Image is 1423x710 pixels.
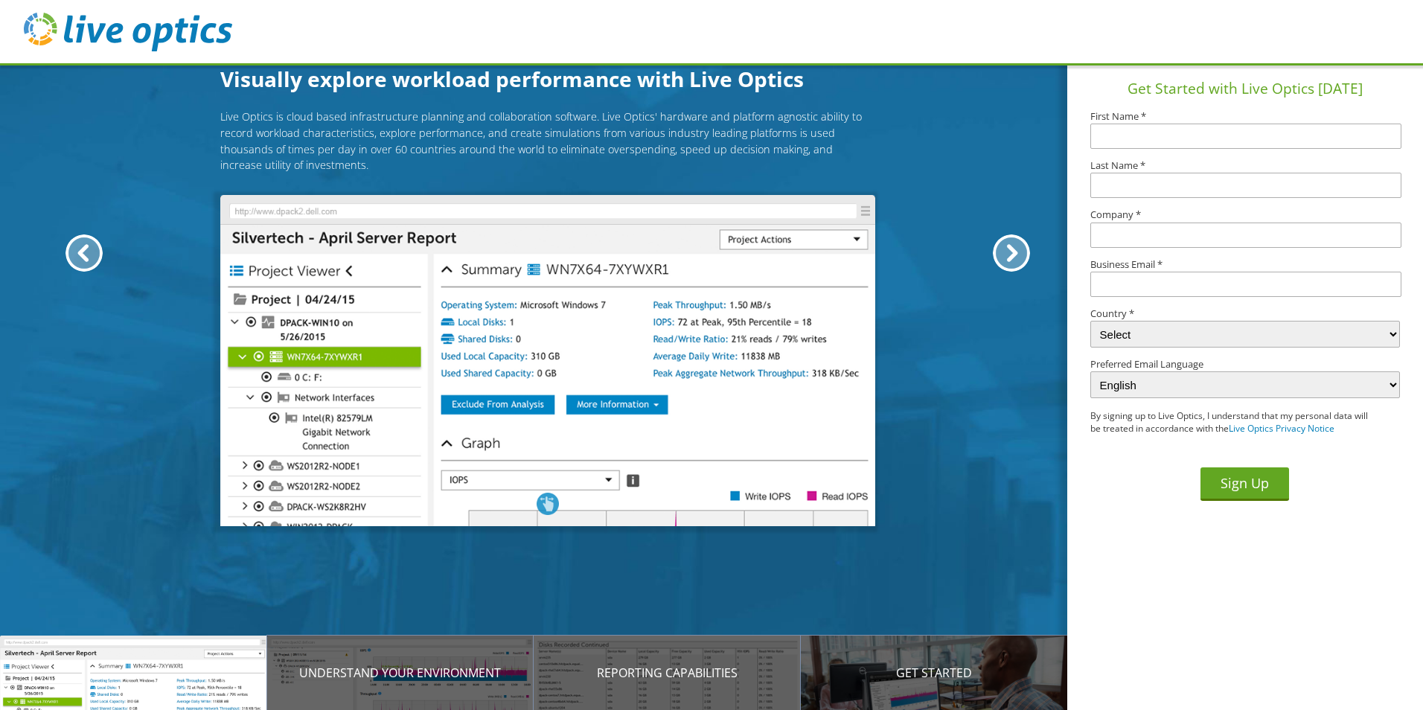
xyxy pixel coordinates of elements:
label: Company * [1090,210,1400,220]
img: live_optics_svg.svg [24,13,232,51]
h1: Get Started with Live Optics [DATE] [1073,78,1417,100]
a: Live Optics Privacy Notice [1229,422,1334,435]
p: Reporting Capabilities [534,664,801,682]
button: Sign Up [1200,467,1289,501]
p: Get Started [801,664,1068,682]
label: Country * [1090,309,1400,319]
label: Business Email * [1090,260,1400,269]
p: Understand your environment [267,664,534,682]
p: Live Optics is cloud based infrastructure planning and collaboration software. Live Optics' hardw... [220,109,875,173]
label: Preferred Email Language [1090,359,1400,369]
img: Introducing Live Optics [220,195,875,527]
h1: Visually explore workload performance with Live Optics [220,63,875,95]
label: First Name * [1090,112,1400,121]
p: By signing up to Live Optics, I understand that my personal data will be treated in accordance wi... [1090,410,1369,435]
label: Last Name * [1090,161,1400,170]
